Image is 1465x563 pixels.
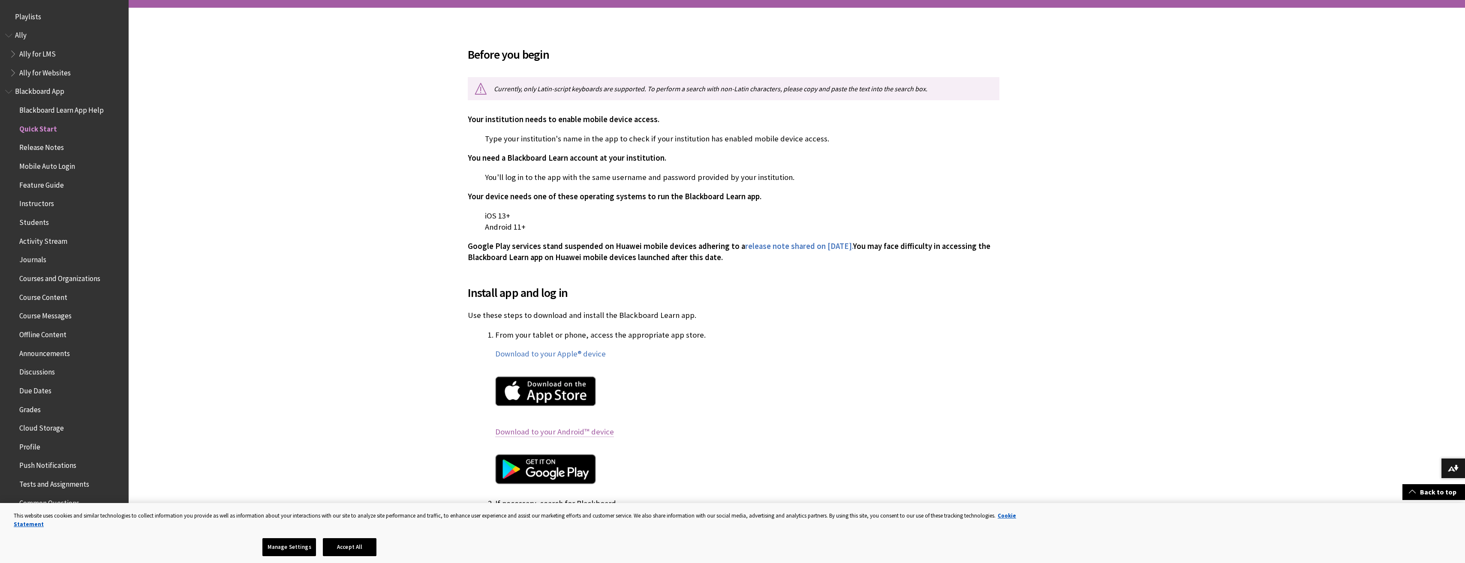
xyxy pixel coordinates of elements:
[19,346,70,358] span: Announcements
[19,309,72,320] span: Course Messages
[19,253,46,264] span: Journals
[495,349,606,359] a: Download to your Apple® device
[5,84,123,548] nav: Book outline for Blackboard App Help
[19,122,57,133] span: Quick Start
[468,241,990,262] span: You may face difficulty in accessing the Blackboard Learn app on Huawei mobile devices launched a...
[14,512,1016,528] a: More information about your privacy, opens in a new tab
[19,402,41,414] span: Grades
[15,9,41,21] span: Playlists
[19,327,66,339] span: Offline Content
[468,210,999,233] p: iOS 13+ Android 11+
[19,103,104,114] span: Blackboard Learn App Help
[468,133,999,144] p: Type your institution's name in the app to check if your institution has enabled mobile device ac...
[19,197,54,208] span: Instructors
[19,178,64,189] span: Feature Guide
[495,497,999,509] li: If necessary, search for Blackboard.
[19,421,64,432] span: Cloud Storage
[19,383,51,395] span: Due Dates
[15,84,64,96] span: Blackboard App
[495,427,614,437] a: Download to your Android™ device
[323,538,376,556] button: Accept All
[468,45,999,63] span: Before you begin
[745,241,853,251] span: release note shared on [DATE].
[1402,484,1465,500] a: Back to top
[19,215,49,227] span: Students
[5,28,123,80] nav: Book outline for Anthology Ally Help
[19,141,64,152] span: Release Notes
[468,241,745,251] span: Google Play services stand suspended on Huawei mobile devices adhering to a
[262,538,316,556] button: Manage Settings
[468,77,999,100] p: Currently, only Latin-script keyboards are supported. To perform a search with non-Latin characte...
[19,47,56,58] span: Ally for LMS
[468,172,999,183] p: You'll log in to the app with the same username and password provided by your institution.
[19,66,71,77] span: Ally for Websites
[495,446,999,496] a: Google Play
[19,159,75,171] span: Mobile Auto Login
[495,454,596,484] img: Google Play
[15,28,27,40] span: Ally
[495,329,999,341] p: From your tablet or phone, access the appropriate app store.
[495,376,596,406] img: Apple App Store
[19,271,100,283] span: Courses and Organizations
[19,234,67,246] span: Activity Stream
[19,458,76,470] span: Push Notifications
[19,440,40,451] span: Profile
[19,290,67,302] span: Course Content
[468,310,999,321] p: Use these steps to download and install the Blackboard Learn app.
[5,9,123,24] nav: Book outline for Playlists
[19,477,89,488] span: Tests and Assignments
[468,114,659,124] span: Your institution needs to enable mobile device access.
[745,241,853,252] a: release note shared on [DATE].
[468,284,999,302] span: Install app and log in
[19,496,79,507] span: Common Questions
[468,192,761,201] span: Your device needs one of these operating systems to run the Blackboard Learn app.
[19,365,55,376] span: Discussions
[468,153,666,163] span: You need a Blackboard Learn account at your institution.
[14,512,1026,528] div: This website uses cookies and similar technologies to collect information you provide as well as ...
